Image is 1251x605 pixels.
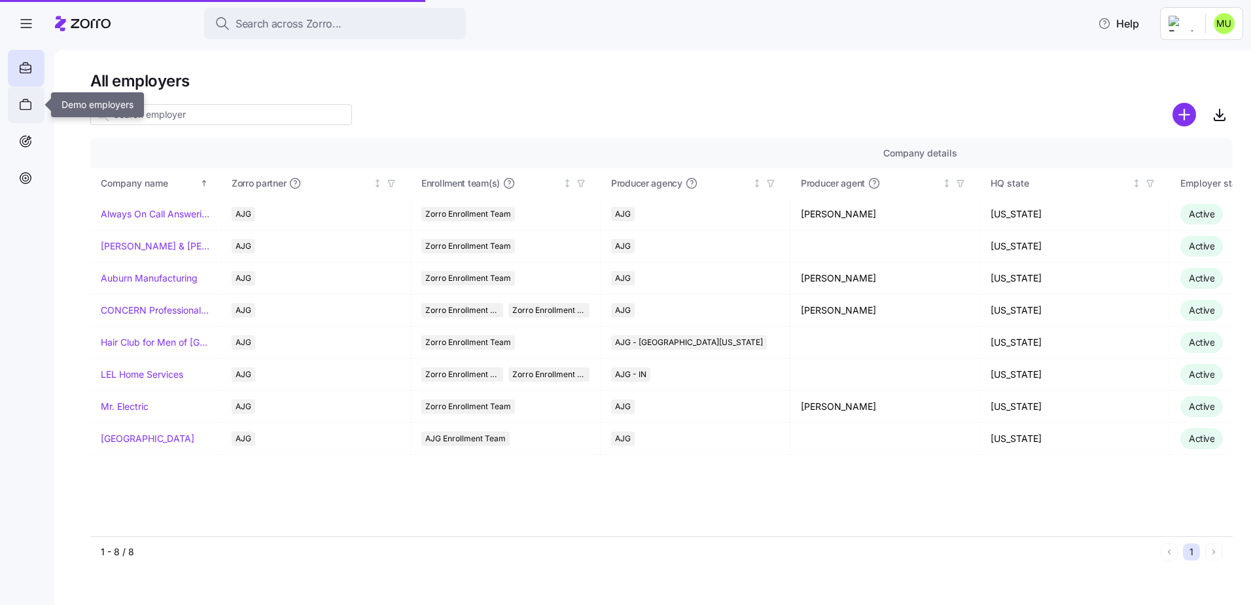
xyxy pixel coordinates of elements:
a: Mr. Electric [101,400,149,413]
span: AJG [236,399,251,414]
span: Active [1189,208,1214,219]
span: Zorro Enrollment Team [425,271,511,285]
a: Always On Call Answering Service [101,208,210,221]
th: Company nameSorted ascending [90,168,221,198]
span: AJG [236,367,251,382]
button: Help [1087,10,1150,37]
svg: add icon [1172,103,1196,126]
span: Active [1189,401,1214,412]
div: Not sorted [752,179,762,188]
div: 1 - 8 / 8 [101,545,1155,559]
span: Zorro Enrollment Experts [512,303,586,318]
span: Zorro Enrollment Team [425,303,499,318]
a: Auburn Manufacturing [101,272,198,285]
span: Active [1189,272,1214,284]
span: AJG [615,303,631,318]
div: Sorted ascending [200,179,209,188]
span: Zorro Enrollment Team [425,399,511,414]
img: 01dee87f628969fb144eee5c1724c251 [1214,13,1235,34]
td: [PERSON_NAME] [790,198,980,230]
div: Not sorted [373,179,382,188]
td: [US_STATE] [980,295,1170,327]
span: AJG [236,335,251,350]
span: AJG Enrollment Team [425,431,506,446]
button: Next page [1205,543,1222,560]
span: AJG [615,207,631,221]
span: Zorro Enrollment Team [425,207,511,221]
td: [US_STATE] [980,327,1170,359]
th: Producer agentNot sorted [790,168,980,198]
span: AJG [236,271,251,285]
span: Active [1189,337,1214,348]
span: AJG [236,303,251,318]
span: Producer agent [801,177,865,190]
a: [PERSON_NAME] & [PERSON_NAME]'s [101,240,210,253]
button: 1 [1183,543,1200,560]
span: Zorro Enrollment Team [425,239,511,253]
span: Producer agency [611,177,682,190]
h1: All employers [90,71,1233,91]
td: [PERSON_NAME] [790,263,980,295]
a: LEL Home Services [101,368,183,381]
span: Search across Zorro... [236,16,342,32]
span: Help [1098,16,1139,31]
td: [PERSON_NAME] [790,295,980,327]
span: Active [1189,433,1214,444]
span: AJG [615,271,631,285]
span: Zorro partner [232,177,286,190]
span: AJG [615,399,631,414]
a: CONCERN Professional Services [101,304,210,317]
span: Zorro Enrollment Experts [512,367,586,382]
th: HQ stateNot sorted [980,168,1170,198]
td: [US_STATE] [980,423,1170,455]
span: AJG [615,431,631,446]
span: Enrollment team(s) [421,177,500,190]
div: HQ state [991,176,1129,191]
span: AJG [236,239,251,253]
span: Active [1189,240,1214,251]
button: Previous page [1161,543,1178,560]
div: Not sorted [942,179,951,188]
td: [PERSON_NAME] [790,391,980,423]
td: [US_STATE] [980,230,1170,263]
span: AJG [236,431,251,446]
th: Producer agencyNot sorted [601,168,790,198]
div: Not sorted [1132,179,1141,188]
span: Zorro Enrollment Team [425,335,511,350]
a: Hair Club for Men of [GEOGRAPHIC_DATA] [101,336,210,349]
span: AJG [236,207,251,221]
img: Employer logo [1169,16,1195,31]
span: AJG [615,239,631,253]
input: Search employer [90,104,352,125]
div: Company name [101,176,198,191]
span: AJG - IN [615,367,646,382]
th: Enrollment team(s)Not sorted [411,168,601,198]
td: [US_STATE] [980,263,1170,295]
a: [GEOGRAPHIC_DATA] [101,432,194,445]
span: AJG - [GEOGRAPHIC_DATA][US_STATE] [615,335,763,350]
span: Active [1189,369,1214,380]
div: Not sorted [563,179,572,188]
td: [US_STATE] [980,391,1170,423]
td: [US_STATE] [980,359,1170,391]
th: Zorro partnerNot sorted [221,168,411,198]
td: [US_STATE] [980,198,1170,230]
span: Active [1189,304,1214,316]
span: Zorro Enrollment Team [425,367,499,382]
button: Search across Zorro... [204,8,466,39]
